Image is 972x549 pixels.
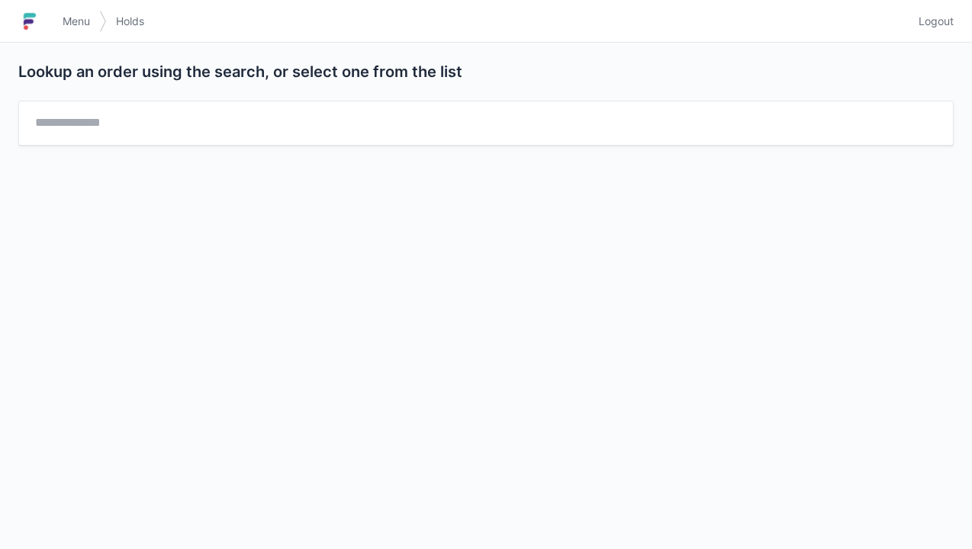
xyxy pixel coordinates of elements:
[116,14,144,29] span: Holds
[909,8,954,35] a: Logout
[99,3,107,40] img: svg>
[107,8,153,35] a: Holds
[919,14,954,29] span: Logout
[18,9,41,34] img: logo-small.jpg
[53,8,99,35] a: Menu
[18,61,941,82] h2: Lookup an order using the search, or select one from the list
[63,14,90,29] span: Menu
